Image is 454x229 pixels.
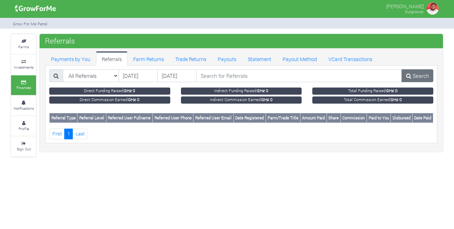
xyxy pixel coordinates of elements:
[14,106,34,111] small: Notifications
[11,34,36,54] a: Farms
[181,88,302,95] small: Indirect Funding Raised:
[323,51,378,66] a: VCard Transactions
[402,69,433,82] a: Search
[340,113,367,123] th: Commission
[49,88,170,95] small: Direct Funding Raised:
[96,51,127,66] a: Referrals
[212,51,242,66] a: Payouts
[77,113,106,123] th: Referral Level
[14,65,34,70] small: Investments
[11,136,36,156] a: Sign Out
[13,21,47,26] small: Grow For Me Panel
[16,85,31,90] small: Finances
[17,146,31,151] small: Sign Out
[312,88,433,95] small: Total Funding Raised:
[11,75,36,95] a: Finances
[412,113,433,123] th: Date Paid
[49,96,170,104] small: Direct Commission Earned:
[49,129,433,139] nav: Page Navigation
[261,97,273,102] b: GHȼ 0
[11,116,36,136] a: Profile
[11,55,36,74] a: Investments
[153,113,193,123] th: Referred User Phone
[124,88,135,93] b: GHȼ 0
[386,1,424,10] p: [PERSON_NAME]
[257,88,268,93] b: GHȼ 0
[170,51,212,66] a: Trade Returns
[367,113,391,123] th: Paid to You
[405,9,424,14] small: Outgrower
[233,113,266,123] th: Date Registered
[327,113,340,123] th: Share
[391,113,412,123] th: Disbursed
[242,51,277,66] a: Statement
[127,51,170,66] a: Farm Returns
[118,69,158,82] input: DD/MM/YYYY
[193,113,233,123] th: Referred User Email
[19,126,29,131] small: Profile
[11,96,36,115] a: Notifications
[157,69,197,82] input: DD/MM/YYYY
[43,34,77,48] span: Referrals
[300,113,327,123] th: Amount Paid
[181,96,302,104] small: Indirect Commission Earned:
[18,44,29,49] small: Farms
[390,97,402,102] b: GHȼ 0
[106,113,152,123] th: Referred User Fullname
[12,1,59,16] img: growforme image
[49,129,65,139] a: First
[45,51,96,66] a: Payments by You
[64,129,73,139] a: 1
[128,97,140,102] b: GHȼ 0
[196,69,402,82] input: Search for Referrals
[266,113,300,123] th: Farm/Trade Title
[386,88,398,93] b: GHȼ 0
[72,129,87,139] a: Last
[50,113,77,123] th: Referral Type
[277,51,323,66] a: Payout Method
[425,1,440,16] img: growforme image
[312,96,433,104] small: Total Commission Earned:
